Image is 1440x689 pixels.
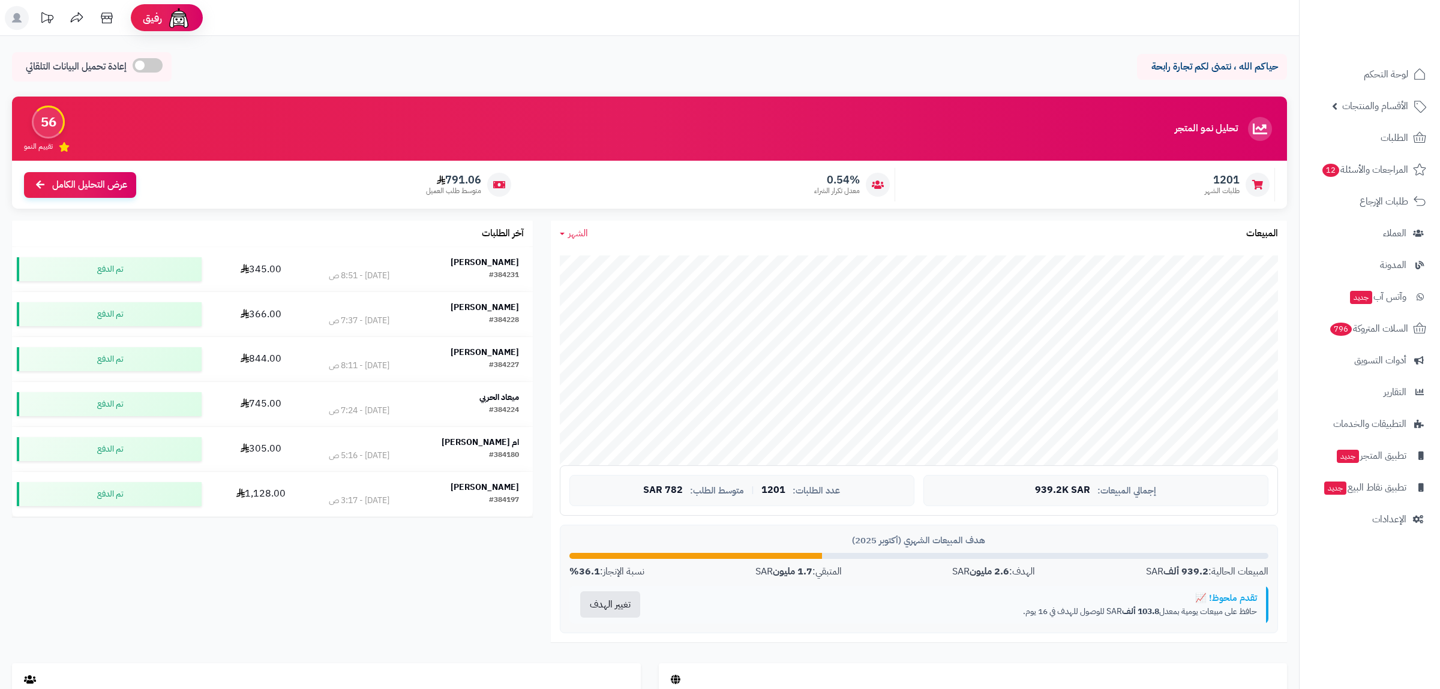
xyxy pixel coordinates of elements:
span: 12 [1322,164,1339,177]
span: 791.06 [426,173,481,186]
span: رفيق [143,11,162,25]
div: الهدف: SAR [952,565,1035,579]
strong: ميعاد الحربي [479,391,519,404]
td: 1,128.00 [206,472,315,516]
div: تم الدفع [17,392,202,416]
span: التقارير [1384,384,1406,401]
div: #384224 [489,405,519,417]
span: تطبيق نقاط البيع [1323,479,1406,496]
span: تطبيق المتجر [1336,447,1406,464]
span: لوحة التحكم [1364,66,1408,83]
div: [DATE] - 3:17 ص [329,495,389,507]
div: تم الدفع [17,257,202,281]
a: وآتس آبجديد [1307,282,1433,311]
span: 782 SAR [643,485,683,496]
div: [DATE] - 7:24 ص [329,405,389,417]
div: [DATE] - 5:16 ص [329,450,389,462]
a: العملاء [1307,219,1433,248]
span: معدل تكرار الشراء [814,186,860,196]
strong: [PERSON_NAME] [451,481,519,494]
span: | [751,486,754,495]
a: السلات المتروكة796 [1307,314,1433,343]
div: [DATE] - 8:11 ص [329,360,389,372]
a: الطلبات [1307,124,1433,152]
p: حياكم الله ، نتمنى لكم تجارة رابحة [1146,60,1278,74]
strong: 2.6 مليون [970,564,1009,579]
span: طلبات الإرجاع [1360,193,1408,210]
span: متوسط طلب العميل [426,186,481,196]
div: #384180 [489,450,519,462]
div: تم الدفع [17,347,202,371]
div: #384197 [489,495,519,507]
a: الإعدادات [1307,505,1433,534]
span: متوسط الطلب: [690,486,744,496]
img: ai-face.png [167,6,191,30]
span: الإعدادات [1372,511,1406,528]
a: التطبيقات والخدمات [1307,410,1433,438]
div: تم الدفع [17,482,202,506]
span: العملاء [1383,225,1406,242]
span: عرض التحليل الكامل [52,178,127,192]
span: الشهر [568,226,588,240]
td: 844.00 [206,337,315,381]
strong: [PERSON_NAME] [451,346,519,359]
h3: المبيعات [1246,228,1278,239]
a: تطبيق المتجرجديد [1307,441,1433,470]
a: الشهر [560,227,588,240]
div: #384227 [489,360,519,372]
strong: [PERSON_NAME] [451,301,519,314]
a: لوحة التحكم [1307,60,1433,89]
a: أدوات التسويق [1307,346,1433,375]
a: المراجعات والأسئلة12 [1307,155,1433,184]
a: التقارير [1307,378,1433,407]
strong: 1.7 مليون [773,564,812,579]
span: المراجعات والأسئلة [1321,161,1408,178]
div: تم الدفع [17,302,202,326]
span: 939.2K SAR [1035,485,1090,496]
span: وآتس آب [1349,288,1406,305]
span: أدوات التسويق [1354,352,1406,369]
span: السلات المتروكة [1329,320,1408,337]
span: تقييم النمو [24,142,53,152]
p: حافظ على مبيعات يومية بمعدل SAR للوصول للهدف في 16 يوم. [660,606,1257,618]
td: 345.00 [206,247,315,291]
span: إعادة تحميل البيانات التلقائي [26,60,127,74]
span: 0.54% [814,173,860,186]
div: #384228 [489,315,519,327]
strong: [PERSON_NAME] [451,256,519,269]
a: المدونة [1307,251,1433,279]
a: تطبيق نقاط البيعجديد [1307,473,1433,502]
h3: آخر الطلبات [482,228,524,239]
div: المتبقي: SAR [755,565,842,579]
span: 796 [1330,323,1352,336]
span: 1201 [761,485,785,496]
div: تقدم ملحوظ! 📈 [660,592,1257,604]
a: عرض التحليل الكامل [24,172,136,198]
h3: تحليل نمو المتجر [1175,124,1238,134]
a: طلبات الإرجاع [1307,187,1433,216]
span: جديد [1350,291,1372,304]
td: 305.00 [206,427,315,471]
span: المدونة [1380,257,1406,273]
div: هدف المبيعات الشهري (أكتوبر 2025) [569,534,1268,547]
td: 745.00 [206,382,315,426]
span: عدد الطلبات: [793,486,840,496]
span: الأقسام والمنتجات [1342,98,1408,115]
div: تم الدفع [17,437,202,461]
a: تحديثات المنصة [32,6,62,33]
span: طلبات الشهر [1205,186,1240,196]
button: تغيير الهدف [580,591,640,618]
strong: ام [PERSON_NAME] [442,436,519,449]
span: إجمالي المبيعات: [1097,486,1156,496]
strong: 36.1% [569,564,600,579]
span: جديد [1337,450,1359,463]
span: 1201 [1205,173,1240,186]
div: [DATE] - 7:37 ص [329,315,389,327]
div: نسبة الإنجاز: [569,565,644,579]
div: المبيعات الحالية: SAR [1146,565,1268,579]
span: الطلبات [1381,130,1408,146]
span: التطبيقات والخدمات [1333,416,1406,432]
strong: 939.2 ألف [1163,564,1208,579]
td: 366.00 [206,292,315,336]
strong: 103.8 ألف [1122,605,1159,618]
